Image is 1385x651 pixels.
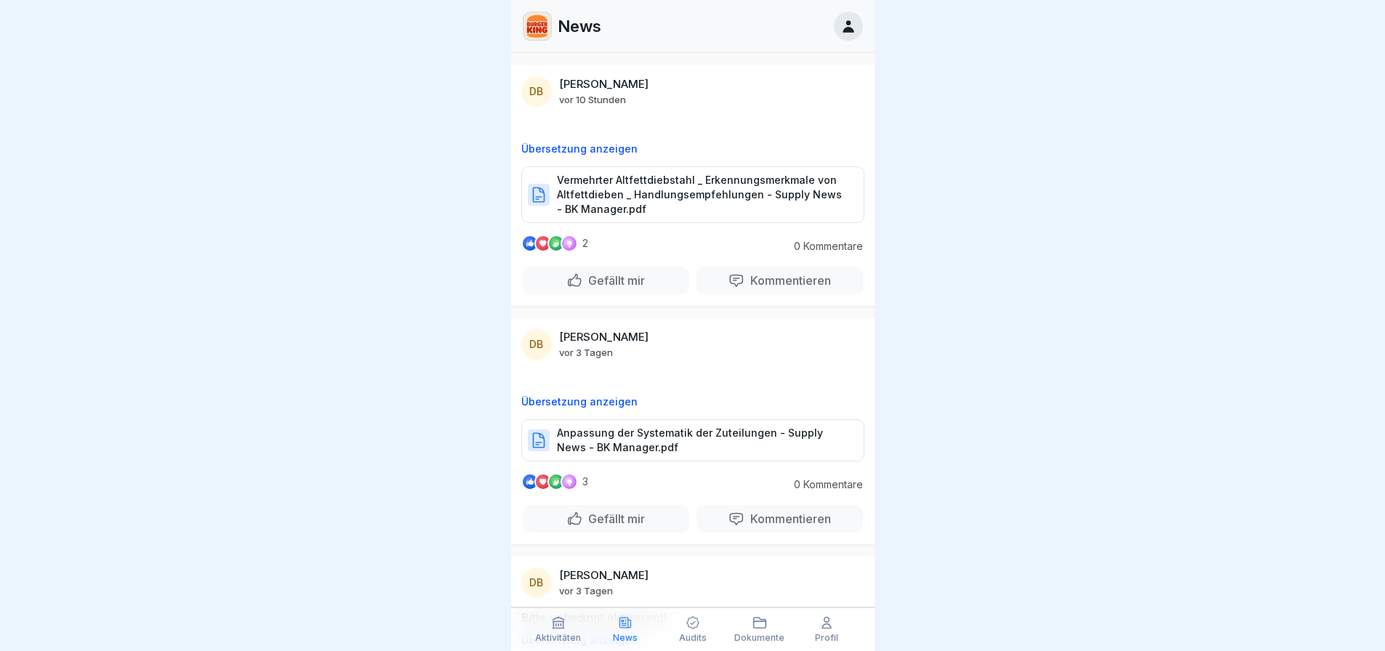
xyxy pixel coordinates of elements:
[815,633,838,643] p: Profil
[744,273,831,288] p: Kommentieren
[783,479,863,490] p: 0 Kommentare
[582,511,645,526] p: Gefällt mir
[559,94,626,105] p: vor 10 Stunden
[521,440,864,454] a: Anpassung der Systematik der Zuteilungen - Supply News - BK Manager.pdf
[744,511,831,526] p: Kommentieren
[521,143,864,155] p: Übersetzung anzeigen
[783,240,863,252] p: 0 Kommentare
[559,78,649,91] p: [PERSON_NAME]
[582,273,645,288] p: Gefällt mir
[559,569,649,582] p: [PERSON_NAME]
[521,567,552,598] div: DB
[521,194,864,209] a: Vermehrter Altfettdiebstahl _ Erkennungsmerkmale von Altfettdieben _ Handlungsempfehlungen - Supp...
[613,633,638,643] p: News
[535,633,581,643] p: Aktivitäten
[582,476,588,488] p: 3
[679,633,707,643] p: Audits
[557,173,849,217] p: Vermehrter Altfettdiebstahl _ Erkennungsmerkmale von Altfettdieben _ Handlungsempfehlungen - Supp...
[558,17,601,36] p: News
[559,331,649,344] p: [PERSON_NAME]
[521,76,552,107] div: DB
[734,633,784,643] p: Dokumente
[557,426,849,455] p: Anpassung der Systematik der Zuteilungen - Supply News - BK Manager.pdf
[521,396,864,408] p: Übersetzung anzeigen
[582,238,588,249] p: 2
[523,12,551,40] img: w2f18lwxr3adf3talrpwf6id.png
[559,585,613,597] p: vor 3 Tagen
[559,347,613,358] p: vor 3 Tagen
[521,329,552,360] div: DB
